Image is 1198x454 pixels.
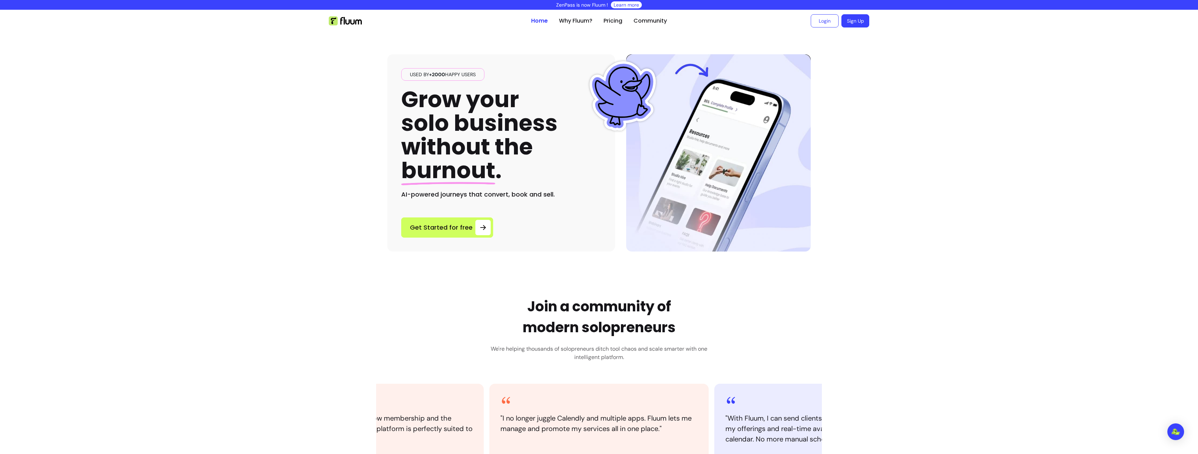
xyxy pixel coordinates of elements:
blockquote: " I no longer juggle Calendly and multiple apps. Fluum lets me manage and promote my services all... [500,413,698,434]
a: Home [531,17,548,25]
div: Open Intercom Messenger [1167,423,1184,440]
a: Get Started for free [401,217,493,238]
a: Learn more [614,1,639,8]
span: Used by happy users [407,71,479,78]
p: ZenPass is now Fluum ! [556,1,608,8]
a: Why Fluum? [559,17,592,25]
span: +2000 [429,71,445,78]
img: Hero [626,54,811,252]
h2: AI-powered journeys that convert, book and sell. [401,190,601,199]
span: Get Started for free [410,223,473,232]
blockquote: " With Fluum, I can send clients to a single page showcasing all my offerings and real-time avail... [725,413,923,444]
a: Community [633,17,667,25]
a: Login [811,14,839,27]
h3: We're helping thousands of solopreneurs ditch tool chaos and scale smarter with one intelligent p... [486,345,712,361]
a: Sign Up [841,14,869,27]
a: Pricing [604,17,622,25]
h1: Grow your solo business without the . [401,88,558,183]
img: Fluum Duck sticker [588,61,658,131]
h2: Join a community of modern solopreneurs [523,296,676,338]
img: Fluum Logo [329,16,362,25]
span: burnout [401,155,495,186]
